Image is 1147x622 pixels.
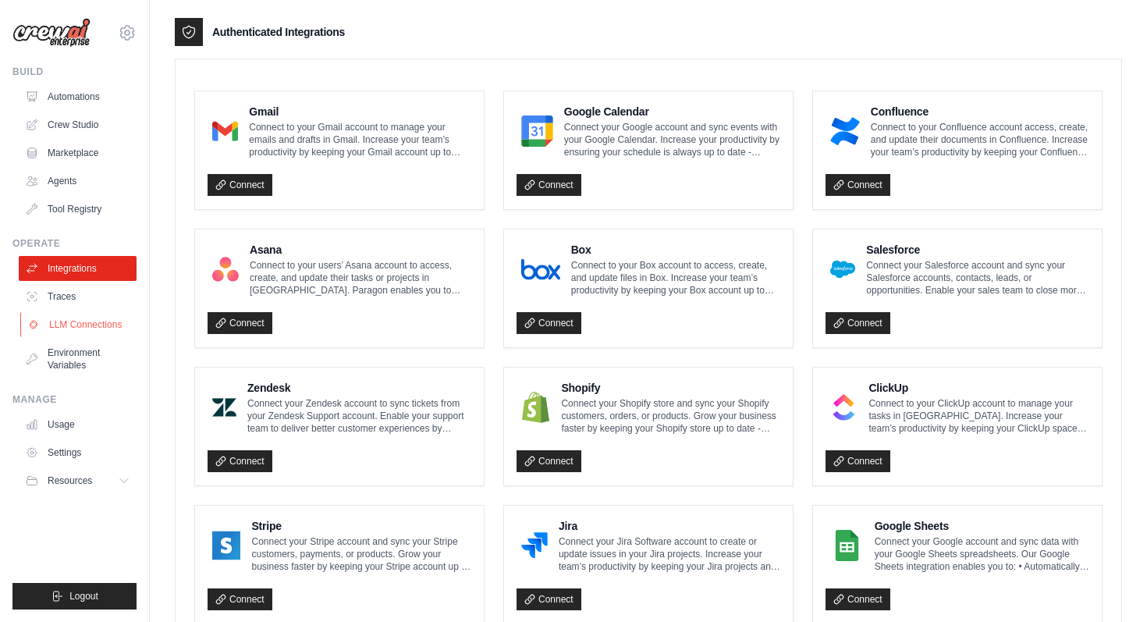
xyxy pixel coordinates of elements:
[12,393,137,406] div: Manage
[826,450,890,472] a: Connect
[868,380,1089,396] h4: ClickUp
[250,259,471,297] p: Connect to your users’ Asana account to access, create, and update their tasks or projects in [GE...
[866,259,1089,297] p: Connect your Salesforce account and sync your Salesforce accounts, contacts, leads, or opportunit...
[247,380,471,396] h4: Zendesk
[559,518,780,534] h4: Jira
[559,535,780,573] p: Connect your Jira Software account to create or update issues in your Jira projects. Increase you...
[871,121,1089,158] p: Connect to your Confluence account access, create, and update their documents in Confluence. Incr...
[571,259,780,297] p: Connect to your Box account to access, create, and update files in Box. Increase your team’s prod...
[564,121,780,158] p: Connect your Google account and sync events with your Google Calendar. Increase your productivity...
[521,254,560,285] img: Box Logo
[521,530,548,561] img: Jira Logo
[212,530,240,561] img: Stripe Logo
[830,530,864,561] img: Google Sheets Logo
[208,312,272,334] a: Connect
[826,174,890,196] a: Connect
[19,169,137,194] a: Agents
[19,440,137,465] a: Settings
[19,197,137,222] a: Tool Registry
[517,312,581,334] a: Connect
[19,284,137,309] a: Traces
[19,112,137,137] a: Crew Studio
[48,474,92,487] span: Resources
[212,116,238,147] img: Gmail Logo
[251,518,471,534] h4: Stripe
[212,392,236,423] img: Zendesk Logo
[12,18,91,48] img: Logo
[208,174,272,196] a: Connect
[830,254,855,285] img: Salesforce Logo
[571,242,780,258] h4: Box
[521,116,553,147] img: Google Calendar Logo
[19,340,137,378] a: Environment Variables
[826,312,890,334] a: Connect
[249,121,471,158] p: Connect to your Gmail account to manage your emails and drafts in Gmail. Increase your team’s pro...
[868,397,1089,435] p: Connect to your ClickUp account to manage your tasks in [GEOGRAPHIC_DATA]. Increase your team’s p...
[12,66,137,78] div: Build
[830,392,858,423] img: ClickUp Logo
[866,242,1089,258] h4: Salesforce
[517,174,581,196] a: Connect
[561,380,780,396] h4: Shopify
[12,583,137,610] button: Logout
[875,518,1089,534] h4: Google Sheets
[19,468,137,493] button: Resources
[12,237,137,250] div: Operate
[208,450,272,472] a: Connect
[521,392,550,423] img: Shopify Logo
[251,535,471,573] p: Connect your Stripe account and sync your Stripe customers, payments, or products. Grow your busi...
[517,588,581,610] a: Connect
[212,24,345,40] h3: Authenticated Integrations
[19,412,137,437] a: Usage
[247,397,471,435] p: Connect your Zendesk account to sync tickets from your Zendesk Support account. Enable your suppo...
[19,256,137,281] a: Integrations
[564,104,780,119] h4: Google Calendar
[19,84,137,109] a: Automations
[517,450,581,472] a: Connect
[249,104,471,119] h4: Gmail
[69,590,98,602] span: Logout
[561,397,780,435] p: Connect your Shopify store and sync your Shopify customers, orders, or products. Grow your busine...
[208,588,272,610] a: Connect
[250,242,471,258] h4: Asana
[20,312,138,337] a: LLM Connections
[830,116,860,147] img: Confluence Logo
[826,588,890,610] a: Connect
[19,140,137,165] a: Marketplace
[871,104,1089,119] h4: Confluence
[875,535,1089,573] p: Connect your Google account and sync data with your Google Sheets spreadsheets. Our Google Sheets...
[212,254,239,285] img: Asana Logo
